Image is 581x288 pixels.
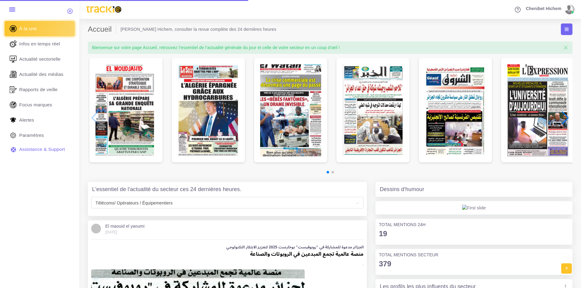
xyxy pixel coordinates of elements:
[9,24,18,33] img: home.svg
[9,116,18,125] img: Alerte.svg
[9,55,18,64] img: revue-sectorielle.svg
[5,52,75,67] a: Actualité sectorielle
[5,82,75,97] a: Rapports de veille
[19,71,63,78] span: Actualité des médias
[379,229,569,238] h2: 19
[84,3,124,16] img: trackio.svg
[93,199,362,207] span: Télécoms/ Opérateurs / Équipementiers
[379,252,569,258] h6: TOTAL MENTIONS SECTEUR
[379,260,569,268] h2: 379
[91,261,364,267] p: .
[92,186,241,193] h4: L'essentiel de l'actualité du secteur ces 24 dernières heures.
[254,58,327,162] div: 3 / 6
[5,21,75,36] a: À la une
[462,205,486,211] img: First slide
[526,6,561,11] span: Chenibet Hichem
[561,111,569,125] div: Next slide
[19,86,58,93] span: Rapports de veille
[19,101,52,108] span: Focus marques
[9,100,18,109] img: focus-marques.svg
[91,250,364,258] h5: منصة عالمية تجمع المبدعين في الروبوتات والصناعة
[9,131,18,140] img: parametre.svg
[89,58,163,162] div: 1 / 6
[336,58,410,162] div: 4 / 6
[91,197,364,208] span: Télécoms/ Opérateurs / Équipementiers
[379,222,569,227] h6: TOTAL MENTIONS 24H
[120,26,276,32] li: [PERSON_NAME] Hichem, consulter la revue complète des 24 dernières heures
[88,25,116,34] h2: Accueil
[19,132,44,139] span: Paramètres
[9,85,18,94] img: rapport_1.svg
[88,41,572,54] div: Bienvenue sur votre page Accueil, retrouvez l’essentiel de l’actualité générale du jour et celle ...
[419,58,492,162] div: 5 / 6
[19,117,34,123] span: Alertes
[380,186,424,193] h4: Dessins d'humour
[5,112,75,128] a: Alertes
[19,25,37,32] span: À la une
[332,171,334,173] span: Go to slide 2
[105,224,145,229] h6: El maouid el yaoumi
[105,230,117,234] small: [DATE]
[565,5,573,14] img: avatar
[91,244,364,250] h6: الجزائر مدعوة للمشاركة في "روبوفيست" بوخارست 2025 لتعزيز الابتكار التكنولوجي
[9,39,18,48] img: revue-live.svg
[5,67,75,82] a: Actualité des médias
[172,58,245,162] div: 2 / 6
[563,43,568,52] span: ×
[559,41,572,54] button: Close
[9,70,18,79] img: revue-editorielle.svg
[327,171,329,173] span: Go to slide 1
[5,97,75,112] a: Focus marques
[91,224,101,233] img: avatar img
[5,128,75,143] a: Paramètres
[523,5,577,14] a: Chenibet Hichem avatar
[19,146,65,153] span: Assistance & Support
[19,56,61,62] span: Actualité sectorielle
[19,41,60,47] span: Infos en temps réel
[5,36,75,52] a: Infos en temps réel
[501,58,574,162] div: 6 / 6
